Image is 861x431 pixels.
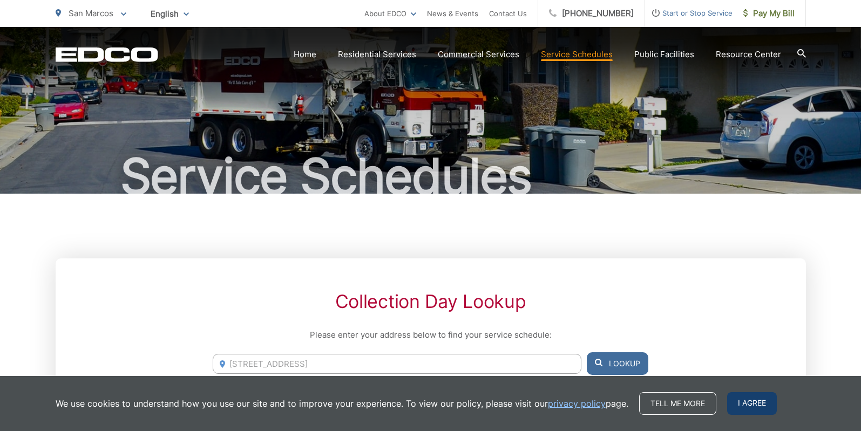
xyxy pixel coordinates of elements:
[489,7,527,20] a: Contact Us
[743,7,795,20] span: Pay My Bill
[338,48,416,61] a: Residential Services
[427,7,478,20] a: News & Events
[548,397,606,410] a: privacy policy
[143,4,197,23] span: English
[294,48,316,61] a: Home
[587,352,648,375] button: Lookup
[716,48,781,61] a: Resource Center
[213,329,648,341] p: Please enter your address below to find your service schedule:
[213,291,648,312] h2: Collection Day Lookup
[56,149,806,203] h1: Service Schedules
[364,7,416,20] a: About EDCO
[56,47,158,62] a: EDCD logo. Return to the homepage.
[56,397,628,410] p: We use cookies to understand how you use our site and to improve your experience. To view our pol...
[438,48,519,61] a: Commercial Services
[69,8,113,18] span: San Marcos
[639,392,716,415] a: Tell me more
[634,48,694,61] a: Public Facilities
[213,354,581,374] input: Enter Address
[727,392,777,415] span: I agree
[541,48,613,61] a: Service Schedules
